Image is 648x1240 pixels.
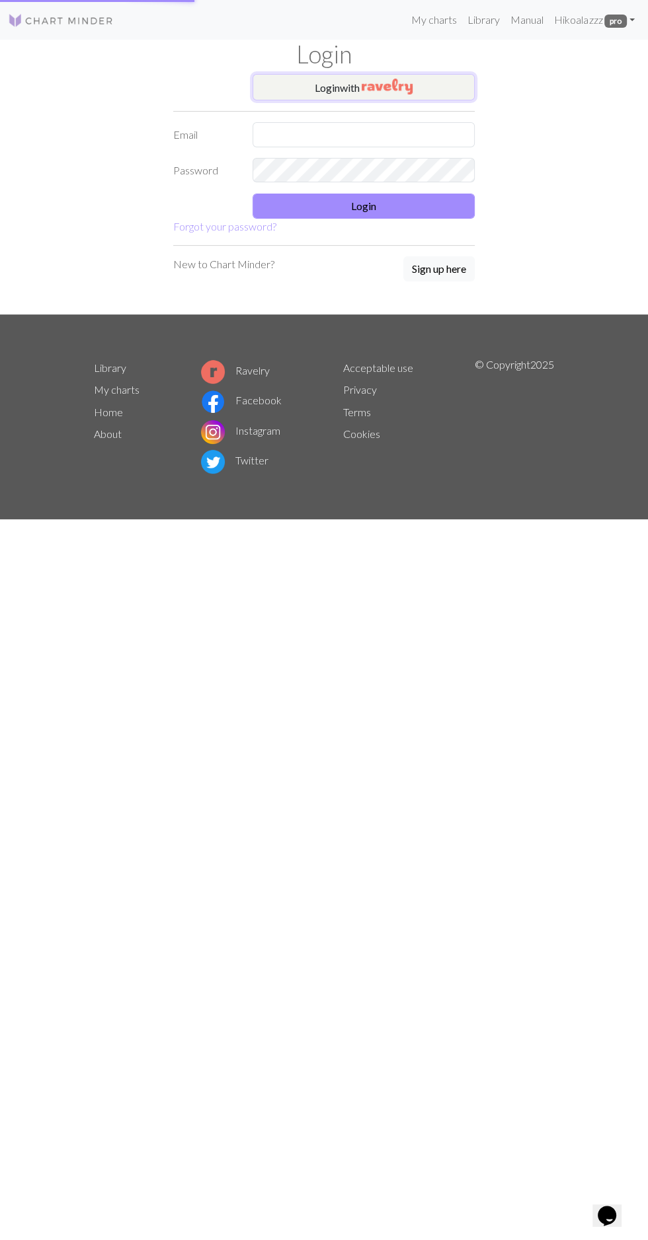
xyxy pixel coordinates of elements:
label: Password [165,158,245,183]
a: Sign up here [403,256,475,283]
a: Cookies [343,427,380,440]
a: Acceptable use [343,361,413,374]
a: My charts [94,383,140,396]
a: Forgot your password? [173,220,276,233]
a: Facebook [201,394,282,406]
p: © Copyright 2025 [475,357,554,477]
a: Home [94,406,123,418]
img: Ravelry logo [201,360,225,384]
a: Hikoalazzz pro [549,7,640,33]
button: Sign up here [403,256,475,281]
img: Twitter logo [201,450,225,474]
a: Instagram [201,424,280,437]
img: Ravelry [362,79,413,94]
a: Privacy [343,383,377,396]
label: Email [165,122,245,147]
img: Logo [8,13,114,28]
a: Terms [343,406,371,418]
a: Twitter [201,454,268,466]
img: Facebook logo [201,390,225,414]
iframe: chat widget [592,1187,635,1227]
h1: Login [86,40,562,69]
img: Instagram logo [201,420,225,444]
span: pro [604,15,627,28]
a: Library [462,7,505,33]
button: Login [253,194,475,219]
a: Ravelry [201,364,270,377]
a: About [94,427,122,440]
a: Library [94,361,126,374]
p: New to Chart Minder? [173,256,274,272]
button: Loginwith [253,74,475,100]
a: Manual [505,7,549,33]
a: My charts [406,7,462,33]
